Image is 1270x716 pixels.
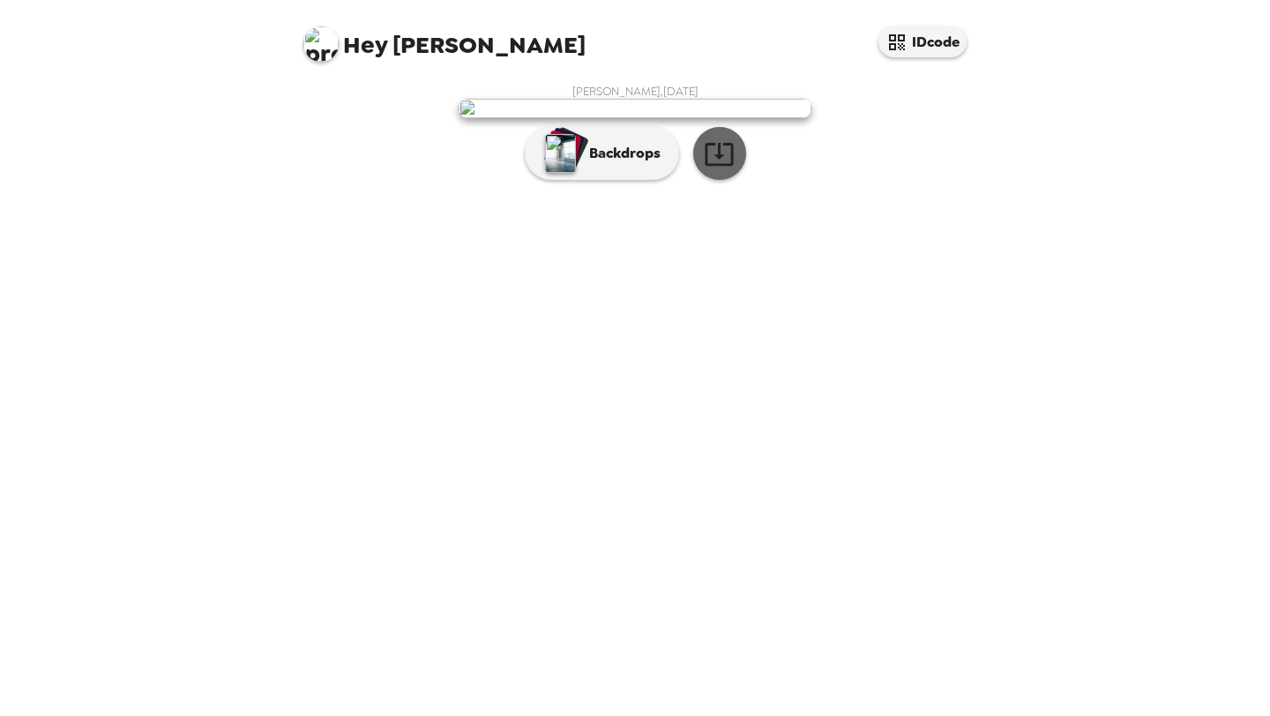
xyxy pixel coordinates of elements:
img: profile pic [303,26,339,62]
p: Backdrops [580,143,661,164]
img: user [459,99,811,118]
button: Backdrops [525,127,679,180]
span: [PERSON_NAME] [303,18,586,57]
button: IDcode [878,26,967,57]
span: [PERSON_NAME] , [DATE] [572,84,698,99]
span: Hey [343,29,387,61]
